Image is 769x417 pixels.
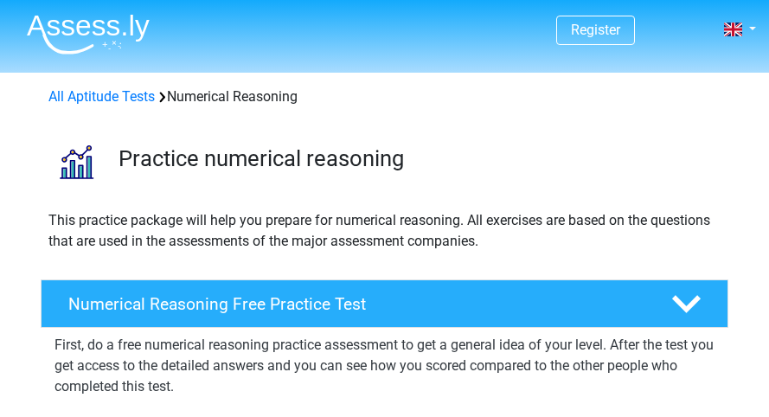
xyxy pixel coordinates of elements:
a: Register [571,22,620,38]
p: This practice package will help you prepare for numerical reasoning. All exercises are based on t... [48,210,721,252]
img: numerical reasoning [42,128,110,196]
p: First, do a free numerical reasoning practice assessment to get a general idea of your level. Aft... [54,335,715,397]
a: All Aptitude Tests [48,88,155,105]
h4: Numerical Reasoning Free Practice Test [68,294,646,314]
img: Assessly [27,14,150,55]
h3: Practice numerical reasoning [119,145,715,172]
a: Numerical Reasoning Free Practice Test [34,279,735,328]
div: Numerical Reasoning [42,87,727,107]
